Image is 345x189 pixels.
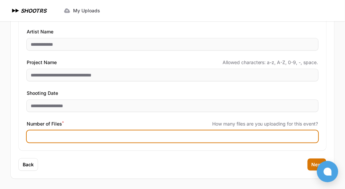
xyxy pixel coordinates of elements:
span: How many files are you uploading for this event? [212,121,318,127]
span: Number of Files [27,120,64,128]
span: Artist Name [27,28,53,36]
button: Next [308,159,326,171]
span: Shooting Date [27,89,58,97]
span: Next [312,161,322,168]
a: My Uploads [60,5,104,17]
span: My Uploads [73,7,100,14]
img: SHOOTRS [11,7,21,15]
button: Open chat window [317,161,338,182]
span: Allowed characters: a-z, A-Z, 0-9, -, space. [223,59,318,66]
span: Back [23,161,34,168]
span: Project Name [27,58,57,66]
a: SHOOTRS SHOOTRS [11,7,46,15]
h1: SHOOTRS [21,7,46,15]
button: Back [19,159,38,171]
